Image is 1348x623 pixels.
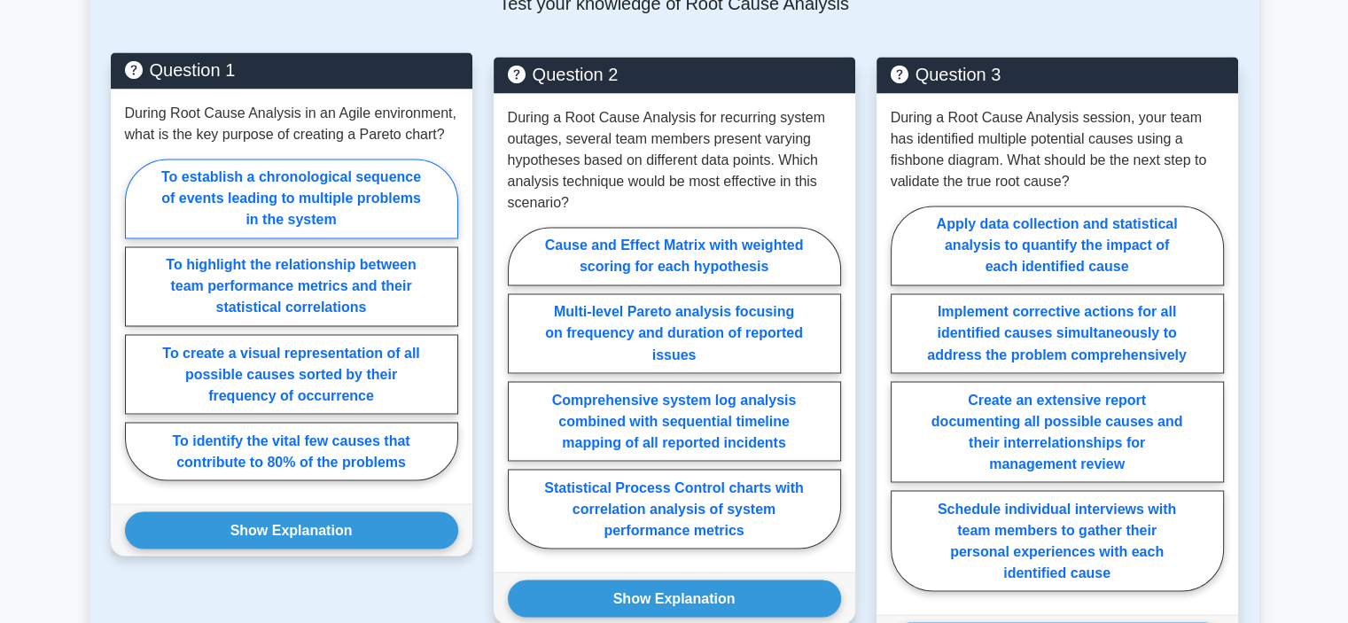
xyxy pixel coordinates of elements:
label: Apply data collection and statistical analysis to quantify the impact of each identified cause [891,206,1224,285]
label: Comprehensive system log analysis combined with sequential timeline mapping of all reported incid... [508,381,841,461]
label: Create an extensive report documenting all possible causes and their interrelationships for manag... [891,381,1224,482]
h5: Question 2 [508,64,841,85]
h5: Question 3 [891,64,1224,85]
label: Cause and Effect Matrix with weighted scoring for each hypothesis [508,227,841,285]
label: To identify the vital few causes that contribute to 80% of the problems [125,422,458,480]
label: Multi-level Pareto analysis focusing on frequency and duration of reported issues [508,293,841,373]
label: Schedule individual interviews with team members to gather their personal experiences with each i... [891,490,1224,591]
label: Statistical Process Control charts with correlation analysis of system performance metrics [508,469,841,549]
h5: Question 1 [125,59,458,81]
p: During a Root Cause Analysis for recurring system outages, several team members present varying h... [508,107,841,214]
button: Show Explanation [125,511,458,549]
p: During Root Cause Analysis in an Agile environment, what is the key purpose of creating a Pareto ... [125,103,458,145]
label: Implement corrective actions for all identified causes simultaneously to address the problem comp... [891,293,1224,373]
label: To highlight the relationship between team performance metrics and their statistical correlations [125,246,458,326]
label: To create a visual representation of all possible causes sorted by their frequency of occurrence [125,334,458,414]
label: To establish a chronological sequence of events leading to multiple problems in the system [125,159,458,238]
button: Show Explanation [508,580,841,617]
p: During a Root Cause Analysis session, your team has identified multiple potential causes using a ... [891,107,1224,192]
